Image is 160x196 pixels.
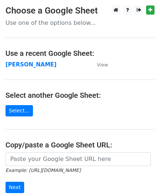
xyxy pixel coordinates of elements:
[5,61,56,68] a: [PERSON_NAME]
[90,61,108,68] a: View
[5,91,155,100] h4: Select another Google Sheet:
[5,5,155,16] h3: Choose a Google Sheet
[5,19,155,27] p: Use one of the options below...
[97,62,108,68] small: View
[5,141,155,149] h4: Copy/paste a Google Sheet URL:
[5,49,155,58] h4: Use a recent Google Sheet:
[5,152,151,166] input: Paste your Google Sheet URL here
[5,105,33,116] a: Select...
[5,168,81,173] small: Example: [URL][DOMAIN_NAME]
[5,182,24,193] input: Next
